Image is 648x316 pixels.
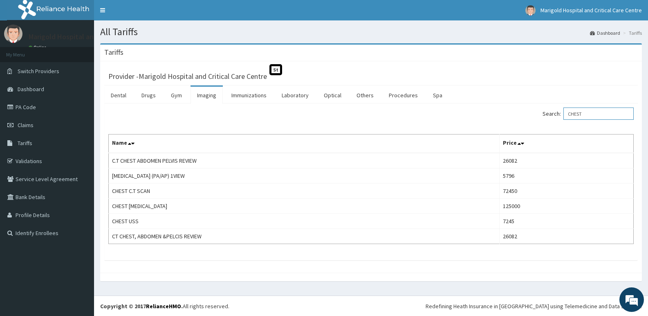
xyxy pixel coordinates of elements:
[104,87,133,104] a: Dental
[18,85,44,93] span: Dashboard
[18,121,34,129] span: Claims
[29,33,161,40] p: Marigold Hospital and Critical Care Centre
[350,87,380,104] a: Others
[4,25,22,43] img: User Image
[47,103,113,186] span: We're online!
[18,67,59,75] span: Switch Providers
[563,108,634,120] input: Search:
[426,87,449,104] a: Spa
[104,49,123,56] h3: Tariffs
[499,153,633,168] td: 26082
[43,46,137,56] div: Chat with us now
[29,45,48,50] a: Online
[135,87,162,104] a: Drugs
[146,303,181,310] a: RelianceHMO
[109,199,500,214] td: CHEST [MEDICAL_DATA]
[15,41,33,61] img: d_794563401_company_1708531726252_794563401
[540,7,642,14] span: Marigold Hospital and Critical Care Centre
[499,184,633,199] td: 72450
[382,87,424,104] a: Procedures
[499,199,633,214] td: 125000
[109,229,500,244] td: CT CHEST, ABDOMEN &PELCIS REVIEW
[543,108,634,120] label: Search:
[100,27,642,37] h1: All Tariffs
[108,73,267,80] h3: Provider - Marigold Hospital and Critical Care Centre
[499,134,633,153] th: Price
[109,184,500,199] td: CHEST C.T SCAN
[109,153,500,168] td: C.T CHEST ABDOMEN PELVIS REVIEW
[275,87,315,104] a: Laboratory
[134,4,154,24] div: Minimize live chat window
[621,29,642,36] li: Tariffs
[426,302,642,310] div: Redefining Heath Insurance in [GEOGRAPHIC_DATA] using Telemedicine and Data Science!
[18,139,32,147] span: Tariffs
[590,29,620,36] a: Dashboard
[100,303,183,310] strong: Copyright © 2017 .
[269,64,282,75] span: St
[191,87,223,104] a: Imaging
[499,214,633,229] td: 7245
[109,168,500,184] td: [MEDICAL_DATA] (PA/AP) 1VIEW
[109,134,500,153] th: Name
[109,214,500,229] td: CHEST USS
[317,87,348,104] a: Optical
[499,168,633,184] td: 5796
[499,229,633,244] td: 26082
[225,87,273,104] a: Immunizations
[4,223,156,252] textarea: Type your message and hit 'Enter'
[164,87,188,104] a: Gym
[525,5,536,16] img: User Image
